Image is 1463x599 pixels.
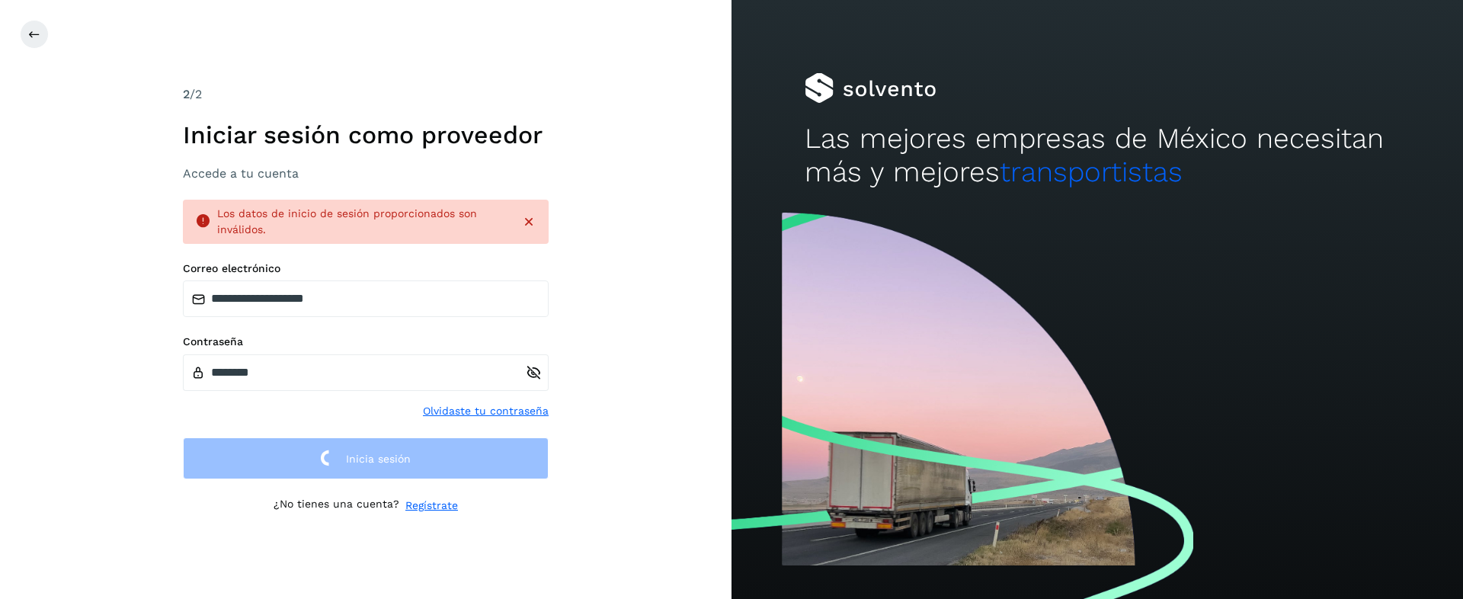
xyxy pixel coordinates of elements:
label: Contraseña [183,335,549,348]
a: Regístrate [405,498,458,514]
div: /2 [183,85,549,104]
span: Inicia sesión [346,453,411,464]
button: Inicia sesión [183,437,549,479]
span: 2 [183,87,190,101]
a: Olvidaste tu contraseña [423,403,549,419]
h1: Iniciar sesión como proveedor [183,120,549,149]
p: ¿No tienes una cuenta? [274,498,399,514]
h3: Accede a tu cuenta [183,166,549,181]
h2: Las mejores empresas de México necesitan más y mejores [805,122,1390,190]
span: transportistas [1000,155,1183,188]
label: Correo electrónico [183,262,549,275]
div: Los datos de inicio de sesión proporcionados son inválidos. [217,206,509,238]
